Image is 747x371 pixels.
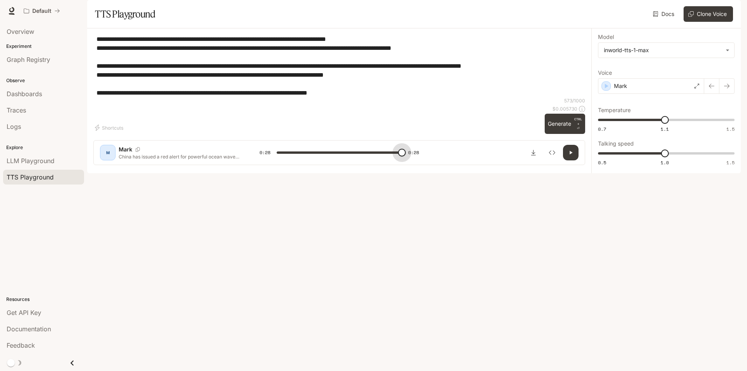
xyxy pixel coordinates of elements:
span: 1.0 [661,159,669,166]
h1: TTS Playground [95,6,155,22]
div: inworld-tts-1-max [598,43,734,58]
p: Talking speed [598,141,634,146]
a: Docs [651,6,677,22]
span: 1.5 [726,126,735,132]
p: Voice [598,70,612,76]
p: Temperature [598,107,631,113]
p: ⏎ [574,117,582,131]
p: 573 / 1000 [564,97,585,104]
button: Inspect [544,145,560,160]
button: Shortcuts [93,121,126,134]
button: Clone Voice [684,6,733,22]
p: Mark [614,82,627,90]
p: Default [32,8,51,14]
span: 0:28 [408,149,419,156]
button: Copy Voice ID [132,147,143,152]
span: 1.5 [726,159,735,166]
div: M [102,146,114,159]
div: inworld-tts-1-max [604,46,722,54]
span: 1.1 [661,126,669,132]
span: 0.5 [598,159,606,166]
button: Download audio [526,145,541,160]
span: 0.7 [598,126,606,132]
p: CTRL + [574,117,582,126]
p: China has issued a red alert for powerful ocean waves and storm surges in southern coastal cities... [119,153,241,160]
p: Mark [119,146,132,153]
button: GenerateCTRL +⏎ [545,114,585,134]
span: 0:28 [260,149,270,156]
p: Model [598,34,614,40]
button: All workspaces [20,3,63,19]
